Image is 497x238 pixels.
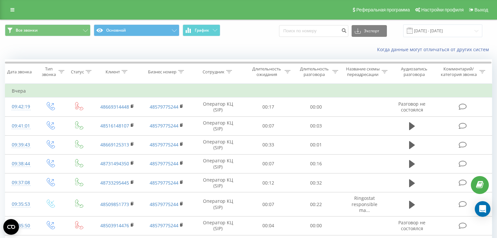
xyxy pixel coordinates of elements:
td: Оператор КЦ (SIP) [191,97,245,116]
a: 48669314448 [100,104,129,110]
a: 48579775244 [150,160,178,167]
td: 00:01 [292,135,340,154]
a: Когда данные могут отличаться от других систем [377,46,492,52]
td: 00:04 [245,216,292,235]
div: 09:35:53 [12,198,29,211]
td: Оператор КЦ (SIP) [191,173,245,192]
a: 48669125313 [100,141,129,148]
td: Оператор КЦ (SIP) [191,116,245,135]
div: Сотрудник [203,69,224,75]
button: График [183,24,220,36]
a: 48579775244 [150,141,178,148]
button: Основной [94,24,179,36]
td: 00:00 [292,97,340,116]
div: 09:41:01 [12,120,29,132]
a: 48516148107 [100,123,129,129]
a: 48509851773 [100,201,129,207]
span: Выход [474,7,488,12]
span: Реферальная программа [356,7,410,12]
td: 00:03 [292,116,340,135]
td: 00:00 [292,216,340,235]
div: 09:42:19 [12,100,29,113]
div: Клиент [106,69,120,75]
div: Комментарий/категория звонка [439,66,478,77]
td: 00:07 [245,116,292,135]
td: Оператор КЦ (SIP) [191,216,245,235]
div: Тип звонка [41,66,57,77]
button: Все звонки [5,24,91,36]
a: 48503914476 [100,222,129,229]
a: 48579775244 [150,123,178,129]
td: Вчера [5,84,492,97]
td: 00:32 [292,173,340,192]
span: Все звонки [16,28,38,33]
a: 48579775244 [150,180,178,186]
span: Разговор не состоялся [398,219,425,231]
input: Поиск по номеру [279,25,348,37]
span: График [195,28,209,33]
td: 00:22 [292,192,340,216]
div: Длительность разговора [298,66,331,77]
a: 48579775244 [150,104,178,110]
button: Экспорт [352,25,387,37]
td: 00:07 [245,192,292,216]
div: Длительность ожидания [251,66,283,77]
a: 48733295445 [100,180,129,186]
div: 09:39:43 [12,139,29,151]
div: Дата звонка [7,69,32,75]
td: 00:16 [292,154,340,173]
div: Название схемы переадресации [346,66,380,77]
div: 09:38:44 [12,157,29,170]
div: Open Intercom Messenger [475,201,490,217]
td: Оператор КЦ (SIP) [191,192,245,216]
td: Оператор КЦ (SIP) [191,154,245,173]
a: 48731494350 [100,160,129,167]
div: 09:35:50 [12,219,29,232]
button: Open CMP widget [3,219,19,235]
span: Ringostat responsible ma... [352,195,377,213]
span: Настройки профиля [421,7,464,12]
a: 48579775244 [150,222,178,229]
div: Аудиозапись разговора [395,66,433,77]
td: 00:17 [245,97,292,116]
span: Разговор не состоялся [398,101,425,113]
a: 48579775244 [150,201,178,207]
div: Бизнес номер [148,69,176,75]
div: Статус [71,69,84,75]
td: 00:12 [245,173,292,192]
td: Оператор КЦ (SIP) [191,135,245,154]
td: 00:33 [245,135,292,154]
td: 00:07 [245,154,292,173]
div: 09:37:08 [12,176,29,189]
